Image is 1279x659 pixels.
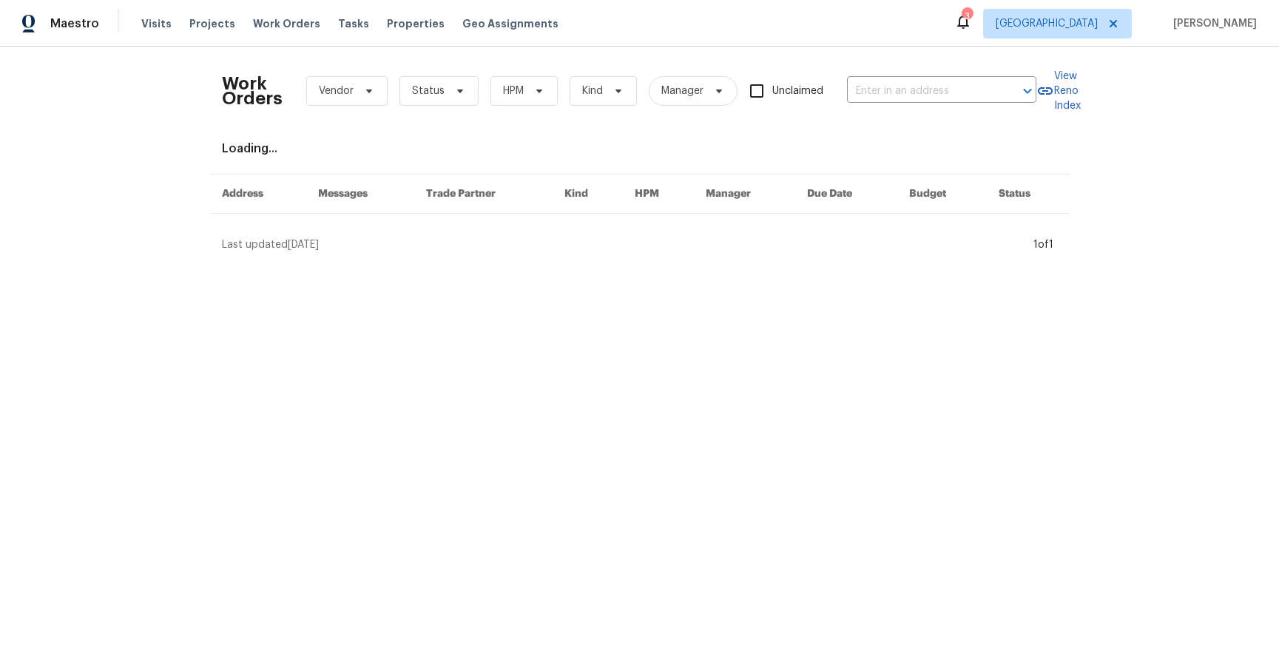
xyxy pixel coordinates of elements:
[1167,16,1257,31] span: [PERSON_NAME]
[987,175,1069,214] th: Status
[694,175,796,214] th: Manager
[582,84,603,98] span: Kind
[222,237,1029,252] div: Last updated
[1017,81,1038,101] button: Open
[462,16,558,31] span: Geo Assignments
[772,84,823,99] span: Unclaimed
[50,16,99,31] span: Maestro
[387,16,445,31] span: Properties
[338,18,369,29] span: Tasks
[553,175,623,214] th: Kind
[210,175,306,214] th: Address
[222,76,283,106] h2: Work Orders
[319,84,354,98] span: Vendor
[962,9,972,24] div: 3
[253,16,320,31] span: Work Orders
[412,84,445,98] span: Status
[795,175,897,214] th: Due Date
[306,175,415,214] th: Messages
[1033,237,1053,252] div: 1 of 1
[1036,69,1081,113] a: View Reno Index
[623,175,694,214] th: HPM
[847,80,995,103] input: Enter in an address
[996,16,1098,31] span: [GEOGRAPHIC_DATA]
[897,175,987,214] th: Budget
[288,240,319,250] span: [DATE]
[141,16,172,31] span: Visits
[503,84,524,98] span: HPM
[222,141,1058,156] div: Loading...
[661,84,703,98] span: Manager
[189,16,235,31] span: Projects
[414,175,553,214] th: Trade Partner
